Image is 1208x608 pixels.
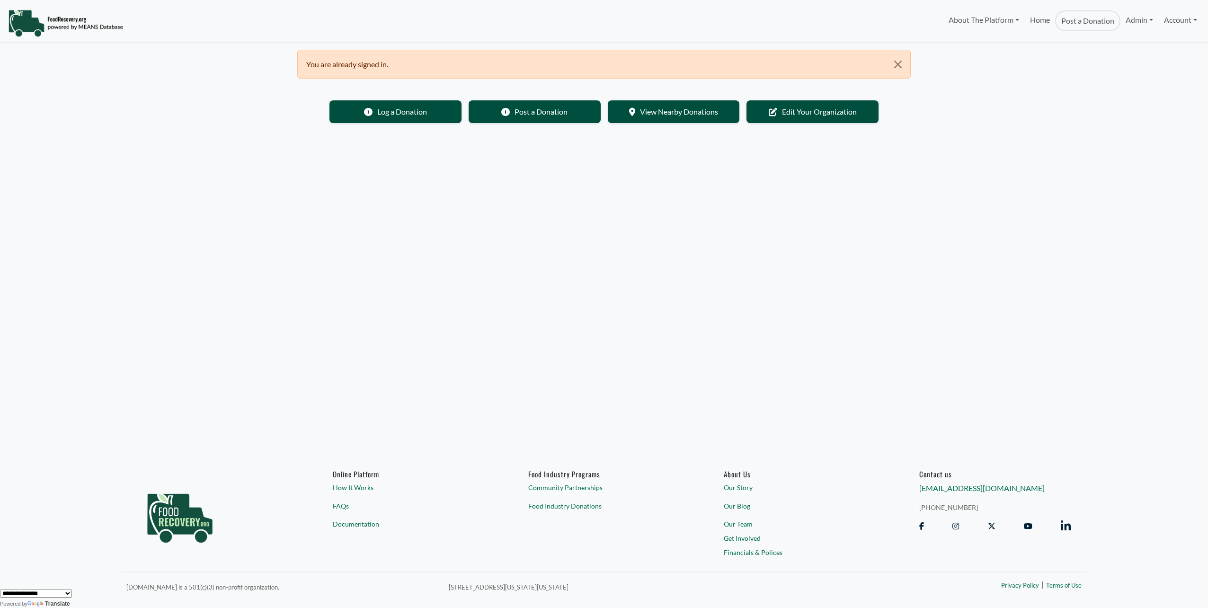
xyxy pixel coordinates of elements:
p: [DOMAIN_NAME] is a 501(c)(3) non-profit organization. [126,581,437,592]
a: Documentation [333,519,484,529]
a: Home [1024,10,1055,31]
a: Log a Donation [329,100,462,123]
h6: Food Industry Programs [528,470,680,478]
a: Financials & Polices [724,547,875,557]
a: Admin [1120,10,1158,29]
img: Google Translate [27,601,45,608]
a: Edit Your Organization [746,100,879,123]
a: Post a Donation [469,100,601,123]
a: Our Team [724,519,875,529]
a: FAQs [333,501,484,510]
h6: Online Platform [333,470,484,478]
a: Community Partnerships [528,483,680,492]
a: About The Platform [943,10,1024,29]
a: How It Works [333,483,484,492]
a: View Nearby Donations [608,100,740,123]
a: About Us [724,470,875,478]
a: Terms of Use [1046,581,1082,590]
a: Our Story [724,483,875,492]
h6: Contact us [919,470,1071,478]
a: Post a Donation [1055,10,1120,31]
a: Translate [27,600,70,607]
a: [EMAIL_ADDRESS][DOMAIN_NAME] [919,483,1045,492]
a: Account [1159,10,1202,29]
img: food_recovery_green_logo-76242d7a27de7ed26b67be613a865d9c9037ba317089b267e0515145e5e51427.png [137,470,222,560]
a: Get Involved [724,533,875,543]
div: You are already signed in. [297,50,911,79]
span: | [1041,579,1044,590]
a: Our Blog [724,501,875,510]
img: NavigationLogo_FoodRecovery-91c16205cd0af1ed486a0f1a7774a6544ea792ac00100771e7dd3ec7c0e58e41.png [8,9,123,37]
button: Close [886,50,910,79]
a: [PHONE_NUMBER] [919,502,1071,512]
a: Privacy Policy [1001,581,1039,590]
p: [STREET_ADDRESS][US_STATE][US_STATE] [449,581,840,592]
a: Food Industry Donations [528,501,680,510]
